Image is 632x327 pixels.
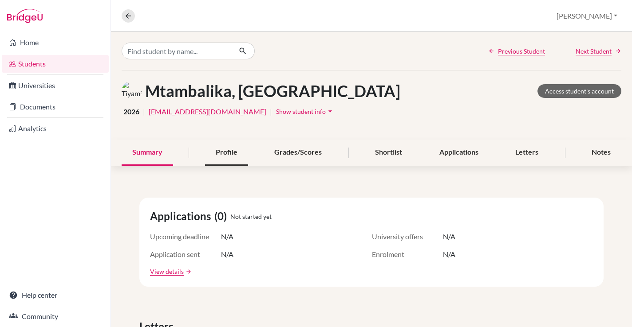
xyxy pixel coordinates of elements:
span: Enrolment [372,249,443,260]
a: Home [2,34,109,51]
a: Universities [2,77,109,94]
a: Access student's account [537,84,621,98]
span: | [143,106,145,117]
span: (0) [214,208,230,224]
a: View details [150,267,184,276]
div: Shortlist [364,140,413,166]
img: Bridge-U [7,9,43,23]
h1: Mtambalika, [GEOGRAPHIC_DATA] [145,82,400,101]
span: Previous Student [498,47,545,56]
div: Applications [429,140,489,166]
div: Profile [205,140,248,166]
span: Not started yet [230,212,272,221]
div: Summary [122,140,173,166]
span: N/A [221,231,233,242]
span: Application sent [150,249,221,260]
span: N/A [443,231,455,242]
span: Next Student [576,47,612,56]
a: Analytics [2,120,109,137]
div: Grades/Scores [264,140,332,166]
a: Previous Student [488,47,545,56]
button: Show student infoarrow_drop_down [276,105,335,118]
div: Letters [505,140,549,166]
span: N/A [443,249,455,260]
span: Applications [150,208,214,224]
i: arrow_drop_down [326,107,335,116]
input: Find student by name... [122,43,232,59]
a: Students [2,55,109,73]
a: Community [2,308,109,325]
span: | [270,106,272,117]
a: [EMAIL_ADDRESS][DOMAIN_NAME] [149,106,266,117]
span: Show student info [276,108,326,115]
img: Tiyamike Mtambalika's avatar [122,81,142,101]
span: N/A [221,249,233,260]
div: Notes [581,140,621,166]
span: University offers [372,231,443,242]
button: [PERSON_NAME] [553,8,621,24]
a: Next Student [576,47,621,56]
span: 2026 [123,106,139,117]
a: Documents [2,98,109,116]
a: arrow_forward [184,269,192,275]
span: Upcoming deadline [150,231,221,242]
a: Help center [2,286,109,304]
